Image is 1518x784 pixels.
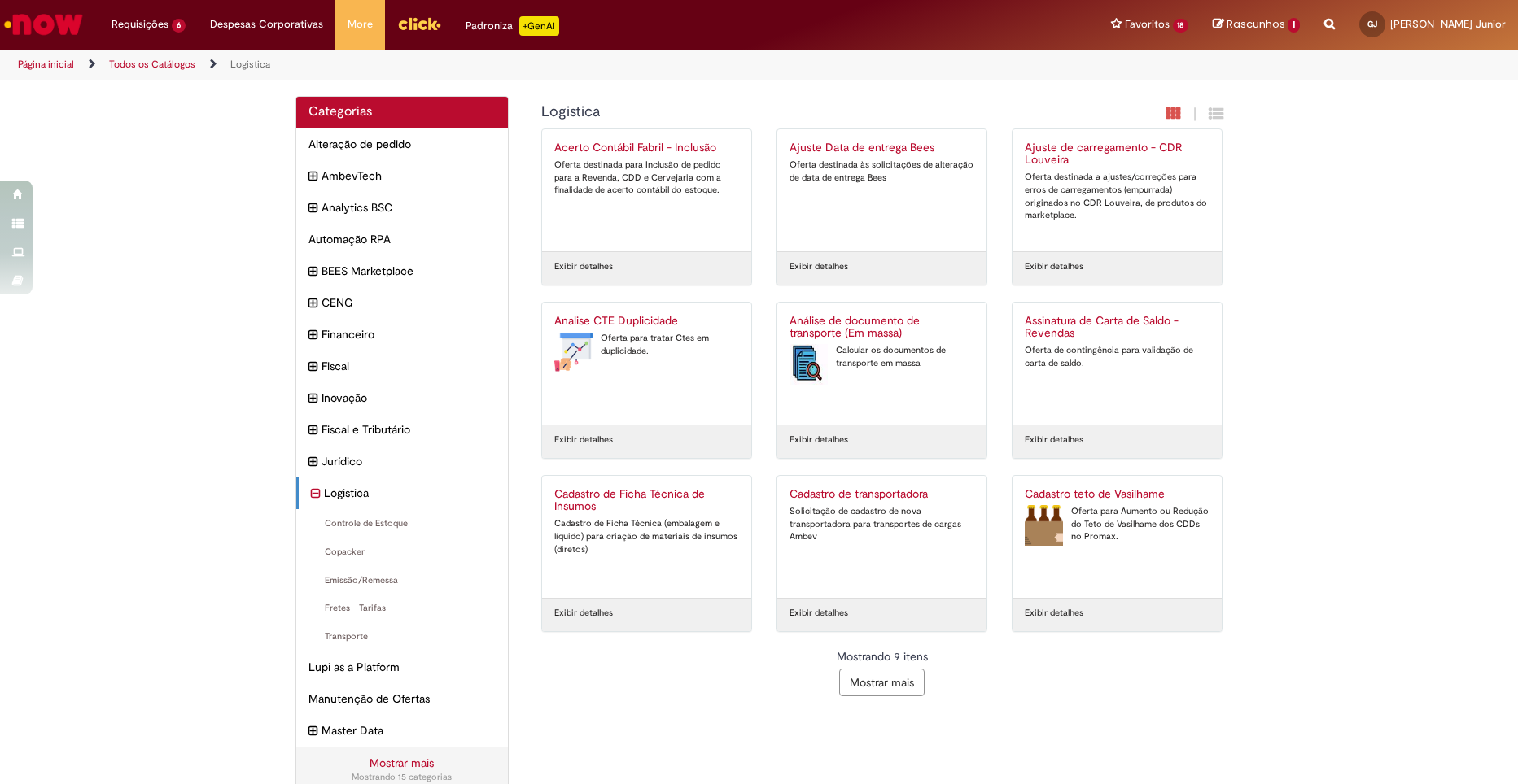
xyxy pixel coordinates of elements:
[308,722,317,740] i: expandir categoria Master Data
[777,476,986,598] a: Cadastro de transportadora Solicitação de cadastro de nova transportadora para transportes de car...
[308,105,497,120] h2: Categorias
[790,315,974,341] h2: Análise de documento de transporte (Em massa)
[1025,488,1210,501] h2: Cadastro teto de Vasilhame
[296,381,509,414] div: expandir categoria Inovação Inovação
[1173,19,1189,33] span: 18
[210,16,323,33] span: Despesas Corporativas
[308,199,317,217] i: expandir categoria Analytics BSC
[296,651,509,683] div: Lupi as a Platform
[322,263,497,279] span: BEES Marketplace
[308,358,317,376] i: expandir categoria Fiscal
[172,19,186,33] span: 6
[777,303,986,425] a: Análise de documento de transporte (Em massa) Análise de documento de transporte (Em massa) Calcu...
[1025,315,1210,341] h2: Assinatura de Carta de Saldo - Revendas
[790,344,828,385] img: Análise de documento de transporte (Em massa)
[296,255,509,287] div: expandir categoria BEES Marketplace BEES Marketplace
[296,714,509,747] div: expandir categoria Master Data Master Data
[1025,433,1083,446] a: Exibir detalhes
[296,509,509,538] div: Controle de Estoque
[519,16,559,36] p: +GenAi
[322,168,497,184] span: AmbevTech
[348,16,373,33] span: More
[296,445,509,477] div: expandir categoria Jurídico Jurídico
[308,136,497,152] span: Alteração de pedido
[308,294,317,312] i: expandir categoria CENG
[308,263,317,281] i: expandir categoria BEES Marketplace
[109,58,195,71] a: Todos os Catálogos
[370,756,434,770] a: Mostrar mais
[296,594,509,623] div: Fretes - Tarifas
[296,538,509,567] div: Copacker
[308,390,317,407] i: expandir categoria Inovação
[1025,505,1210,543] div: Oferta para Aumento ou Redução do Teto de Vasilhame dos CDDs no Promax.
[322,722,497,738] span: Master Data
[322,421,497,438] span: Fiscal e Tributário
[308,630,497,643] span: Transporte
[296,159,509,192] div: expandir categoria AmbevTech AmbevTech
[308,546,497,559] span: Copacker
[790,260,848,273] a: Exibir detalhes
[308,517,497,530] span: Controle de Estoque
[554,607,613,620] a: Exibir detalhes
[2,8,85,41] img: ServiceNow
[322,199,497,216] span: Analytics BSC
[1227,16,1285,32] span: Rascunhos
[554,315,739,328] h2: Analise CTE Duplicidade
[554,517,739,555] div: Cadastro de Ficha Técnica (embalagem e líquido) para criação de materiais de insumos (diretos)
[1013,303,1222,425] a: Assinatura de Carta de Saldo - Revendas Oferta de contingência para validação de carta de saldo.
[1025,142,1210,168] h2: Ajuste de carregamento - CDR Louveira
[1166,106,1181,121] i: Exibição em cartão
[296,477,509,509] div: recolher categoria Logistica Logistica
[311,485,320,503] i: recolher categoria Logistica
[554,260,613,273] a: Exibir detalhes
[296,413,509,446] div: expandir categoria Fiscal e Tributário Fiscal e Tributário
[322,294,497,311] span: CENG
[296,223,509,255] div: Automação RPA
[322,390,497,406] span: Inovação
[790,142,974,155] h2: Ajuste Data de entrega Bees
[790,505,974,543] div: Solicitação de cadastro de nova transportadora para transportes de cargas Ambev
[296,128,509,747] ul: Categorias
[230,58,270,71] a: Logistica
[1193,105,1196,124] span: |
[308,231,497,247] span: Automação RPA
[542,129,751,251] a: Acerto Contábil Fabril - Inclusão Oferta destinada para Inclusão de pedido para a Revenda, CDD e ...
[1013,476,1222,598] a: Cadastro teto de Vasilhame Cadastro teto de Vasilhame Oferta para Aumento ou Redução do Teto de V...
[308,771,497,784] div: Mostrando 15 categorias
[554,433,613,446] a: Exibir detalhes
[1390,17,1506,31] span: [PERSON_NAME] Junior
[554,332,739,357] div: Oferta para tratar Ctes em duplicidade.
[790,344,974,369] div: Calcular os documentos de transporte em massa
[296,128,509,160] div: Alteração de pedido
[308,326,317,344] i: expandir categoria Financeiro
[296,509,509,651] ul: Logistica subcategorias
[790,159,974,184] div: Oferta destinada às solicitações de alteração de data de entrega Bees
[554,488,739,514] h2: Cadastro de Ficha Técnica de Insumos
[541,104,1047,120] h1: {"description":null,"title":"Logistica"} Categoria
[18,58,74,71] a: Página inicial
[296,622,509,651] div: Transporte
[296,318,509,351] div: expandir categoria Financeiro Financeiro
[1288,18,1300,33] span: 1
[777,129,986,251] a: Ajuste Data de entrega Bees Oferta destinada às solicitações de alteração de data de entrega Bees
[12,50,1000,80] ul: Trilhas de página
[322,326,497,342] span: Financeiro
[296,682,509,715] div: Manutenção de Ofertas
[554,332,593,372] img: Analise CTE Duplicidade
[839,669,925,696] button: Mostrar mais
[1367,19,1377,29] span: GJ
[541,648,1223,664] div: Mostrando 9 itens
[790,488,974,501] h2: Cadastro de transportadora
[466,16,559,36] div: Padroniza
[790,433,848,446] a: Exibir detalhes
[308,659,497,675] span: Lupi as a Platform
[1025,171,1210,222] div: Oferta destinada a ajustes/correções para erros de carregamentos (empurrada) originados no CDR Lo...
[1025,607,1083,620] a: Exibir detalhes
[308,421,317,439] i: expandir categoria Fiscal e Tributário
[542,476,751,598] a: Cadastro de Ficha Técnica de Insumos Cadastro de Ficha Técnica (embalagem e líquido) para criação...
[554,159,739,197] div: Oferta destinada para Inclusão de pedido para a Revenda, CDD e Cervejaria com a finalidade de ace...
[296,191,509,224] div: expandir categoria Analytics BSC Analytics BSC
[324,485,497,501] span: Logistica
[308,602,497,615] span: Fretes - Tarifas
[397,11,441,36] img: click_logo_yellow_360x200.png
